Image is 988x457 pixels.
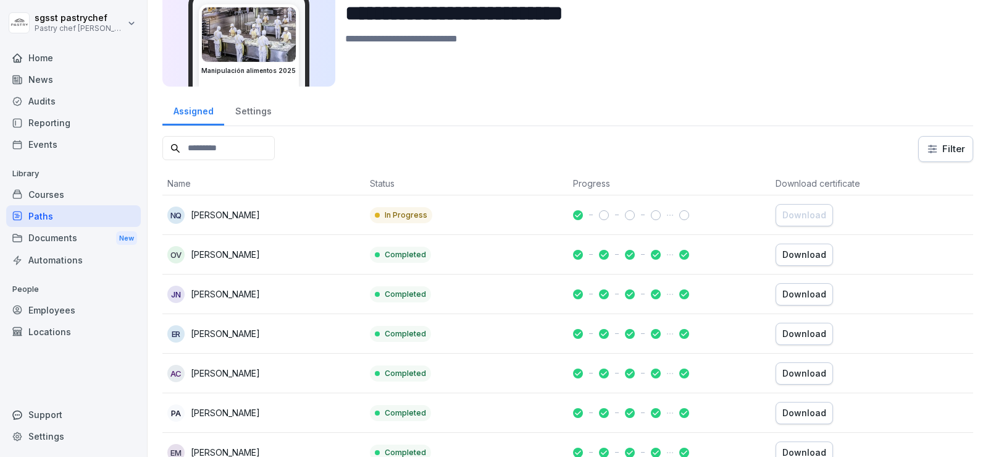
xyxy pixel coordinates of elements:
p: Completed [385,249,426,260]
div: PA [167,404,185,422]
div: NQ [167,207,185,224]
p: Pastry chef [PERSON_NAME] y Cocina gourmet [35,24,125,33]
div: Download [782,327,826,341]
a: News [6,69,141,90]
p: [PERSON_NAME] [191,327,260,340]
p: [PERSON_NAME] [191,367,260,380]
a: DocumentsNew [6,227,141,250]
a: Automations [6,249,141,271]
button: Download [776,283,833,305]
p: In Progress [385,210,427,221]
th: Status [365,172,567,195]
a: Settings [6,425,141,447]
th: Progress [568,172,771,195]
p: Completed [385,328,426,340]
p: People [6,280,141,299]
p: [PERSON_NAME] [191,406,260,419]
div: AC [167,365,185,382]
img: xrig9ngccgkbh355tbuziiw7.png [202,7,296,62]
div: Download [782,288,826,301]
h3: Manipulación alimentos 2025 [201,66,296,75]
a: Audits [6,90,141,112]
div: Download [782,367,826,380]
p: Completed [385,289,426,300]
div: Support [6,404,141,425]
button: Download [776,362,833,385]
p: Completed [385,408,426,419]
div: Filter [926,143,965,155]
button: Download [776,402,833,424]
th: Name [162,172,365,195]
p: Library [6,164,141,184]
a: Courses [6,184,141,205]
p: [PERSON_NAME] [191,248,260,261]
a: Locations [6,321,141,343]
div: Download [782,248,826,262]
div: Download [782,208,826,222]
button: Download [776,323,833,345]
p: sgsst pastrychef [35,13,125,23]
a: Settings [224,94,282,126]
p: [PERSON_NAME] [191,208,260,221]
div: Download [782,406,826,420]
a: Paths [6,205,141,227]
a: Employees [6,299,141,321]
p: [PERSON_NAME] [191,288,260,301]
div: New [116,231,137,246]
div: JN [167,286,185,303]
button: Download [776,204,833,226]
a: Events [6,134,141,155]
button: Download [776,244,833,266]
div: Documents [6,227,141,250]
a: Assigned [162,94,224,126]
div: OV [167,246,185,263]
p: Completed [385,368,426,379]
th: Download certificate [771,172,973,195]
button: Filter [919,137,973,161]
a: Home [6,47,141,69]
a: Reporting [6,112,141,134]
div: ER [167,325,185,343]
